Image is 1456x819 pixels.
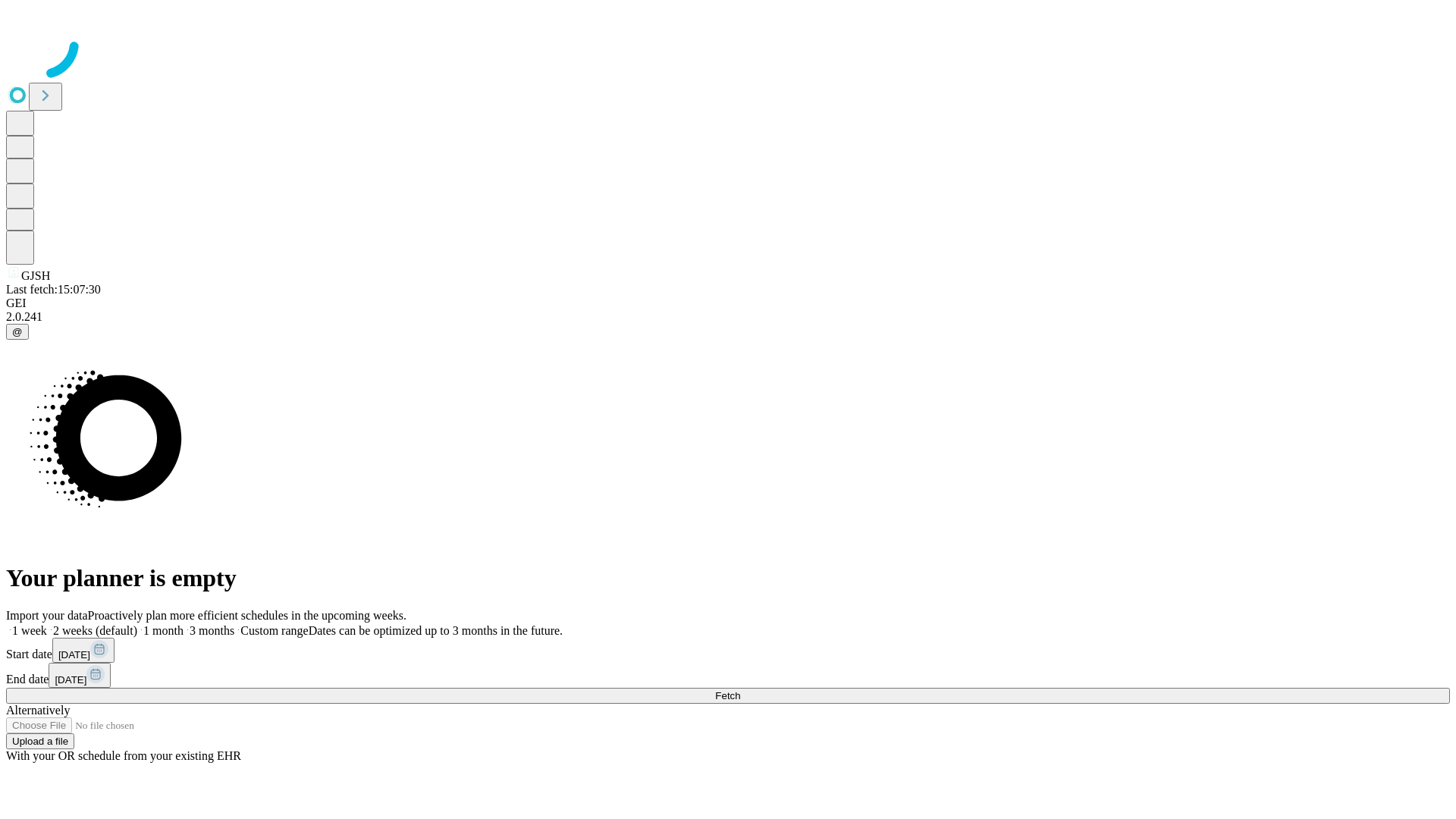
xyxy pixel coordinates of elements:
[715,690,740,701] span: Fetch
[12,624,47,637] span: 1 week
[240,624,308,637] span: Custom range
[21,269,50,282] span: GJSH
[6,324,29,340] button: @
[6,310,1450,324] div: 2.0.241
[6,609,88,622] span: Import your data
[6,283,101,296] span: Last fetch: 15:07:30
[88,609,406,622] span: Proactively plan more efficient schedules in the upcoming weeks.
[6,733,74,749] button: Upload a file
[309,624,563,637] span: Dates can be optimized up to 3 months in the future.
[49,663,111,688] button: [DATE]
[6,297,1450,310] div: GEI
[190,624,234,637] span: 3 months
[12,326,23,337] span: @
[143,624,184,637] span: 1 month
[58,649,90,661] span: [DATE]
[55,674,86,686] span: [DATE]
[6,564,1450,592] h1: Your planner is empty
[6,704,70,717] span: Alternatively
[53,624,137,637] span: 2 weeks (default)
[6,638,1450,663] div: Start date
[52,638,115,663] button: [DATE]
[6,663,1450,688] div: End date
[6,688,1450,704] button: Fetch
[6,749,241,762] span: With your OR schedule from your existing EHR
